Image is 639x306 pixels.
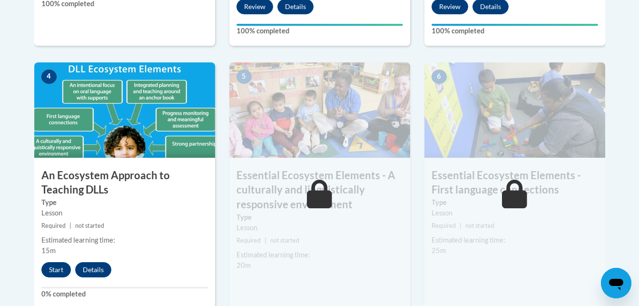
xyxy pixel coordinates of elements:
[236,24,403,26] div: Your progress
[460,222,462,229] span: |
[236,250,403,260] div: Estimated learning time:
[75,222,104,229] span: not started
[465,222,494,229] span: not started
[41,246,56,255] span: 15m
[424,168,605,198] h3: Essential Ecosystem Elements - First language connections
[41,262,71,277] button: Start
[432,24,598,26] div: Your progress
[236,223,403,233] div: Lesson
[432,235,598,245] div: Estimated learning time:
[270,237,299,244] span: not started
[265,237,266,244] span: |
[236,26,403,36] label: 100% completed
[41,235,208,245] div: Estimated learning time:
[236,70,252,84] span: 5
[601,268,631,298] iframe: Button to launch messaging window
[41,208,208,218] div: Lesson
[236,261,251,269] span: 20m
[41,222,66,229] span: Required
[41,289,208,299] label: 0% completed
[229,168,410,212] h3: Essential Ecosystem Elements - A culturally and linguistically responsive environment
[432,246,446,255] span: 25m
[34,168,215,198] h3: An Ecosystem Approach to Teaching DLLs
[236,212,403,223] label: Type
[424,62,605,158] img: Course Image
[432,70,447,84] span: 6
[432,197,598,208] label: Type
[41,197,208,208] label: Type
[432,26,598,36] label: 100% completed
[69,222,71,229] span: |
[432,208,598,218] div: Lesson
[236,237,261,244] span: Required
[75,262,111,277] button: Details
[41,70,57,84] span: 4
[34,62,215,158] img: Course Image
[432,222,456,229] span: Required
[229,62,410,158] img: Course Image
